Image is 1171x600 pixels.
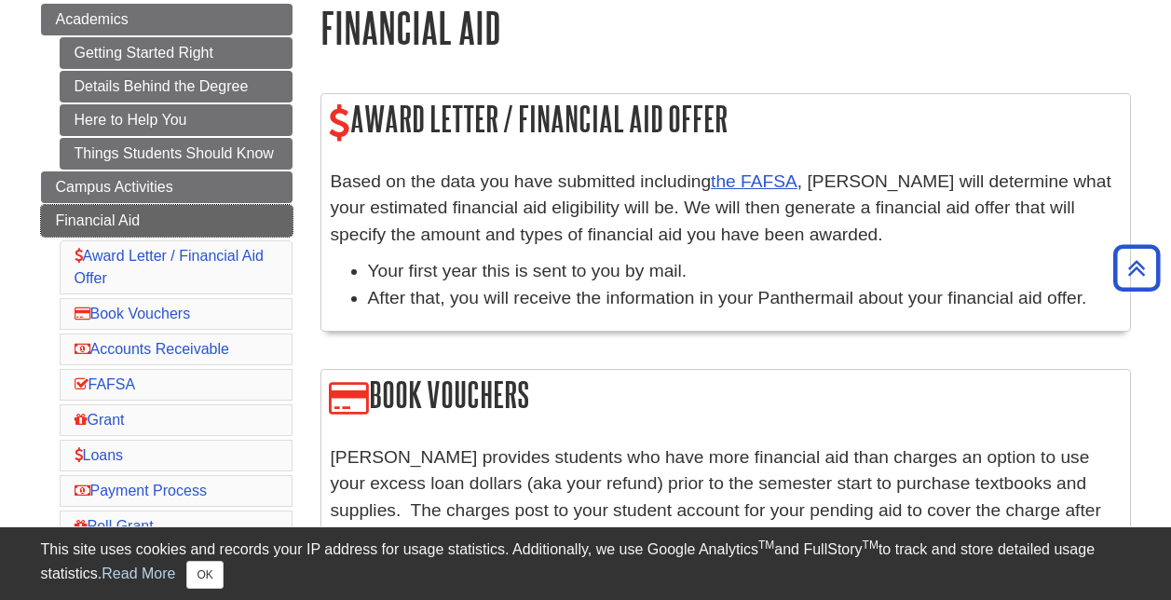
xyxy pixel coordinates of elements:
a: Accounts Receivable [75,341,229,357]
a: Grant [75,412,125,428]
a: Award Letter / Financial Aid Offer [75,248,264,286]
sup: TM [863,539,878,552]
div: This site uses cookies and records your IP address for usage statistics. Additionally, we use Goo... [41,539,1131,589]
a: Here to Help You [60,104,293,136]
a: Payment Process [75,483,207,498]
a: Things Students Should Know [60,138,293,170]
a: the FAFSA [711,171,797,191]
li: After that, you will receive the information in your Panthermail about your financial aid offer. [368,285,1121,312]
a: Loans [75,447,124,463]
a: Back to Top [1107,255,1166,280]
span: Financial Aid [56,212,141,228]
a: Getting Started Right [60,37,293,69]
span: Academics [56,11,129,27]
a: Academics [41,4,293,35]
a: Details Behind the Degree [60,71,293,102]
a: FAFSA [75,376,136,392]
li: Your first year this is sent to you by mail. [368,258,1121,285]
button: Close [186,561,223,589]
h2: Award Letter / Financial Aid Offer [321,94,1130,147]
p: Based on the data you have submitted including , [PERSON_NAME] will determine what your estimated... [331,169,1121,249]
a: Read More [102,566,175,581]
sup: TM [758,539,774,552]
p: [PERSON_NAME] provides students who have more financial aid than charges an option to use your ex... [331,444,1121,552]
a: Pell Grant [75,518,154,534]
h2: Book Vouchers [321,370,1130,423]
a: Book Vouchers [75,306,191,321]
a: Financial Aid [41,205,293,237]
h1: Financial Aid [320,4,1131,51]
a: Campus Activities [41,171,293,203]
span: Campus Activities [56,179,173,195]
